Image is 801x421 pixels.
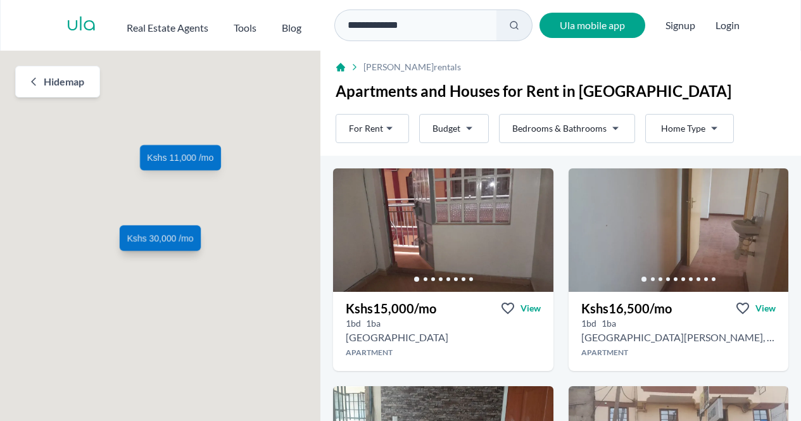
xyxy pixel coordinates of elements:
[349,122,383,135] span: For Rent
[363,61,461,73] span: [PERSON_NAME] rentals
[336,114,409,143] button: For Rent
[127,15,208,35] button: Real Estate Agents
[665,13,695,38] span: Signup
[569,292,789,371] a: Kshs16,500/moViewView property in detail1bd 1ba [GEOGRAPHIC_DATA][PERSON_NAME], [GEOGRAPHIC_DATA]...
[282,20,301,35] h2: Blog
[346,330,448,345] h2: 1 bedroom Apartment for rent in Kahawa Sukari - Kshs 15,000/mo -Kahawa sukari baringo roaid, Bari...
[569,348,789,358] h4: Apartment
[602,317,616,330] h5: 1 bathrooms
[539,13,645,38] a: Ula mobile app
[581,330,776,345] h2: 1 bedroom Apartment for rent in Kahawa Sukari - Kshs 16,500/mo -St Francis Training Institute, Ka...
[333,292,553,371] a: Kshs15,000/moViewView property in detail1bd 1ba [GEOGRAPHIC_DATA]Apartment
[645,114,734,143] button: Home Type
[140,144,221,170] a: Kshs 11,000 /mo
[234,15,256,35] button: Tools
[66,14,96,37] a: ula
[336,81,786,101] h1: Apartments and Houses for Rent in [GEOGRAPHIC_DATA]
[44,74,84,89] span: Hide map
[569,168,789,292] img: 1 bedroom Apartment for rent - Kshs 16,500/mo - in Kahawa Sukari near St Francis Training Institu...
[234,20,256,35] h2: Tools
[716,18,740,33] button: Login
[661,122,705,135] span: Home Type
[512,122,607,135] span: Bedrooms & Bathrooms
[147,151,213,163] span: Kshs 11,000 /mo
[127,15,327,35] nav: Main
[581,317,596,330] h5: 1 bedrooms
[120,225,201,251] a: Kshs 30,000 /mo
[366,317,381,330] h5: 1 bathrooms
[581,299,672,317] h3: Kshs 16,500 /mo
[432,122,460,135] span: Budget
[333,168,553,292] img: 1 bedroom Apartment for rent - Kshs 15,000/mo - in Kahawa Sukari along Kahawa sukari baringo roai...
[127,232,194,244] span: Kshs 30,000 /mo
[755,302,776,315] span: View
[333,348,553,358] h4: Apartment
[127,20,208,35] h2: Real Estate Agents
[499,114,635,143] button: Bedrooms & Bathrooms
[419,114,489,143] button: Budget
[346,317,361,330] h5: 1 bedrooms
[346,299,436,317] h3: Kshs 15,000 /mo
[282,15,301,35] a: Blog
[520,302,541,315] span: View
